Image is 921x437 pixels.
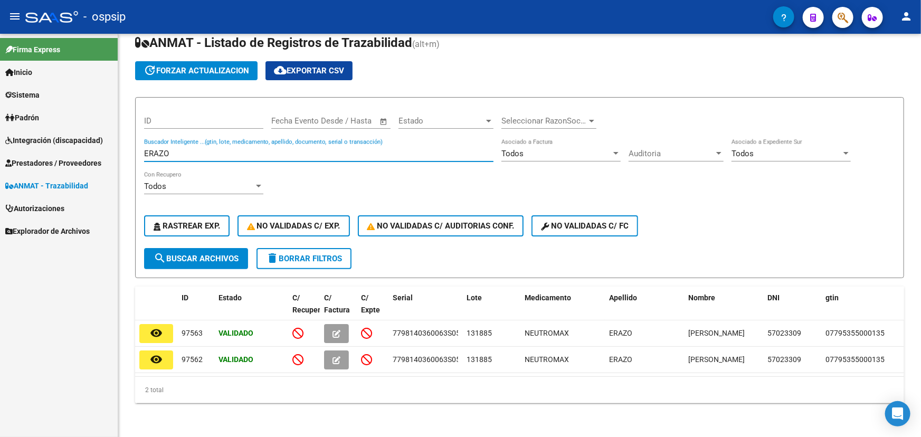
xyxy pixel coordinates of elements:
[5,180,88,192] span: ANMAT - Trazabilidad
[531,215,638,236] button: No validadas c/ FC
[378,116,390,128] button: Open calendar
[238,215,350,236] button: No Validadas c/ Exp.
[5,135,103,146] span: Integración (discapacidad)
[135,61,258,80] button: forzar actualizacion
[83,5,126,28] span: - ospsip
[5,112,39,123] span: Padrón
[388,287,462,333] datatable-header-cell: Serial
[525,355,569,364] span: NEUTROMAX
[182,329,203,337] span: 97563
[135,35,412,50] span: ANMAT - Listado de Registros de Trazabilidad
[5,66,32,78] span: Inicio
[324,116,375,126] input: Fecha fin
[398,116,484,126] span: Estado
[144,182,166,191] span: Todos
[501,116,587,126] span: Seleccionar RazonSocial
[182,355,203,364] span: 97562
[5,89,40,101] span: Sistema
[288,287,320,333] datatable-header-cell: C/ Recupero
[825,355,885,364] span: 07795355000135
[214,287,288,333] datatable-header-cell: Estado
[688,329,745,337] span: [PERSON_NAME]
[265,61,353,80] button: Exportar CSV
[393,355,473,364] span: 7798140360063S05634
[688,355,745,364] span: [PERSON_NAME]
[154,221,220,231] span: Rastrear Exp.
[5,44,60,55] span: Firma Express
[767,293,780,302] span: DNI
[144,66,249,75] span: forzar actualizacion
[605,287,684,333] datatable-header-cell: Apellido
[821,287,916,333] datatable-header-cell: gtin
[266,254,342,263] span: Borrar Filtros
[219,355,253,364] strong: Validado
[5,157,101,169] span: Prestadores / Proveedores
[150,353,163,366] mat-icon: remove_red_eye
[144,64,156,77] mat-icon: update
[5,203,64,214] span: Autorizaciones
[825,293,839,302] span: gtin
[219,293,242,302] span: Estado
[144,248,248,269] button: Buscar Archivos
[732,149,754,158] span: Todos
[5,225,90,237] span: Explorador de Archivos
[609,293,637,302] span: Apellido
[501,149,524,158] span: Todos
[629,149,714,158] span: Auditoria
[467,355,492,364] span: 131885
[688,293,715,302] span: Nombre
[8,10,21,23] mat-icon: menu
[292,293,325,314] span: C/ Recupero
[525,329,569,337] span: NEUTROMAX
[274,64,287,77] mat-icon: cloud_download
[467,293,482,302] span: Lote
[266,252,279,264] mat-icon: delete
[412,39,440,49] span: (alt+m)
[520,287,605,333] datatable-header-cell: Medicamento
[358,215,524,236] button: No Validadas c/ Auditorias Conf.
[320,287,357,333] datatable-header-cell: C/ Factura
[144,215,230,236] button: Rastrear Exp.
[767,329,801,337] span: 57023309
[525,293,571,302] span: Medicamento
[135,377,904,403] div: 2 total
[154,254,239,263] span: Buscar Archivos
[609,355,632,364] span: ERAZO
[767,355,801,364] span: 57023309
[257,248,352,269] button: Borrar Filtros
[763,287,821,333] datatable-header-cell: DNI
[219,329,253,337] strong: Validado
[271,116,314,126] input: Fecha inicio
[684,287,763,333] datatable-header-cell: Nombre
[150,327,163,339] mat-icon: remove_red_eye
[367,221,515,231] span: No Validadas c/ Auditorias Conf.
[361,293,380,314] span: C/ Expte
[357,287,388,333] datatable-header-cell: C/ Expte
[541,221,629,231] span: No validadas c/ FC
[900,10,913,23] mat-icon: person
[825,329,885,337] span: 07795355000135
[274,66,344,75] span: Exportar CSV
[177,287,214,333] datatable-header-cell: ID
[154,252,166,264] mat-icon: search
[609,329,632,337] span: ERAZO
[885,401,910,426] div: Open Intercom Messenger
[247,221,340,231] span: No Validadas c/ Exp.
[393,293,413,302] span: Serial
[393,329,473,337] span: 7798140360063S05632
[182,293,188,302] span: ID
[324,293,350,314] span: C/ Factura
[467,329,492,337] span: 131885
[462,287,520,333] datatable-header-cell: Lote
